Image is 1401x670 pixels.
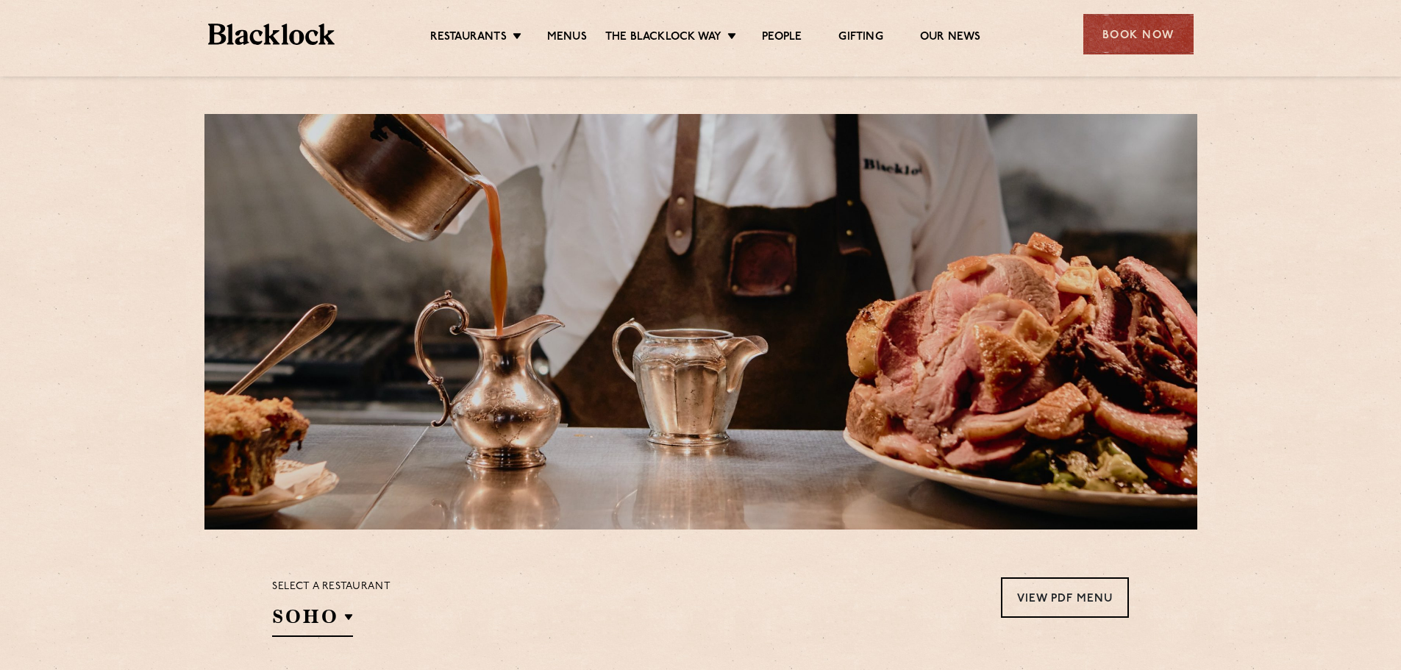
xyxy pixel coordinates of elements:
a: View PDF Menu [1001,577,1129,618]
a: People [762,30,802,46]
h2: SOHO [272,604,353,637]
a: Our News [920,30,981,46]
a: Gifting [838,30,883,46]
p: Select a restaurant [272,577,391,596]
a: Menus [547,30,587,46]
div: Book Now [1083,14,1194,54]
a: Restaurants [430,30,507,46]
a: The Blacklock Way [605,30,721,46]
img: BL_Textured_Logo-footer-cropped.svg [208,24,335,45]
